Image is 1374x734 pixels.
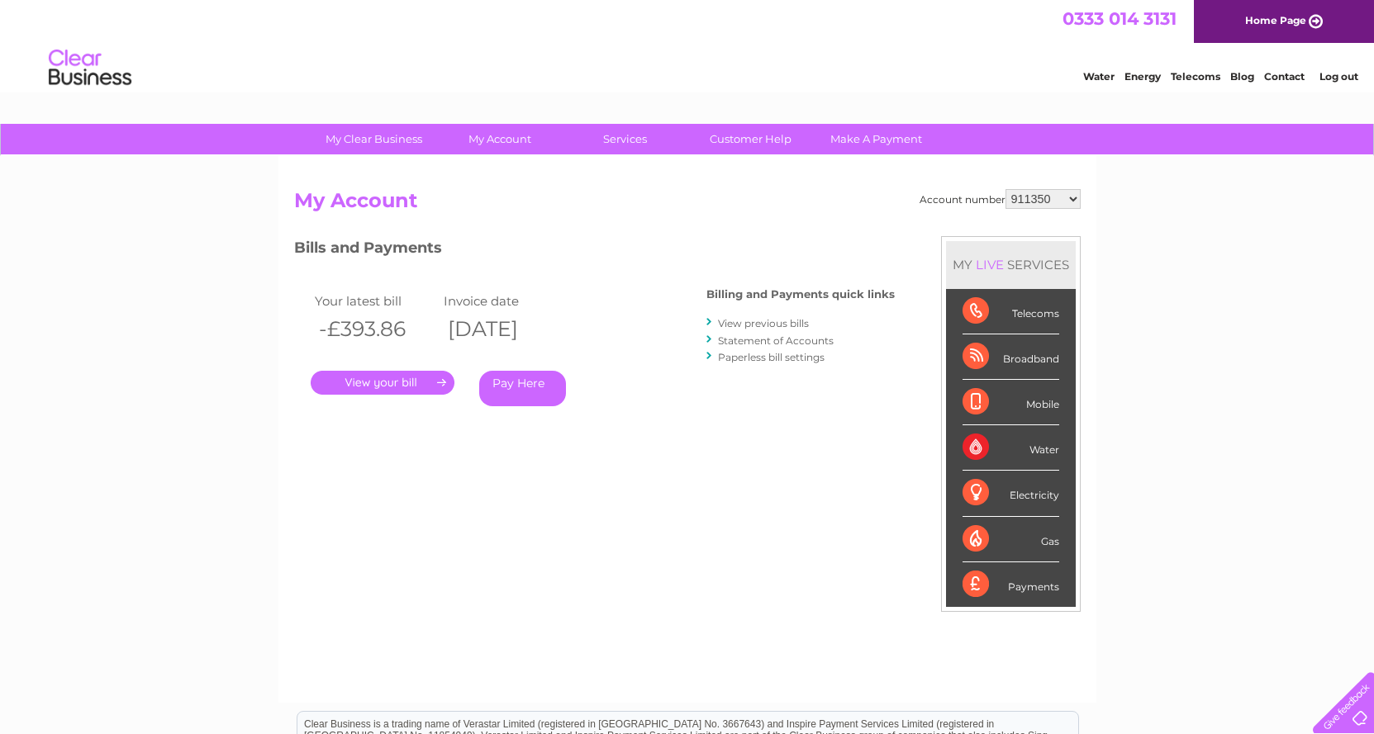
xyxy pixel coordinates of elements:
[963,334,1059,380] div: Broadband
[1319,70,1358,83] a: Log out
[1171,70,1220,83] a: Telecoms
[963,289,1059,334] div: Telecoms
[718,351,825,363] a: Paperless bill settings
[706,288,895,301] h4: Billing and Payments quick links
[297,9,1078,80] div: Clear Business is a trading name of Verastar Limited (registered in [GEOGRAPHIC_DATA] No. 3667643...
[963,562,1059,607] div: Payments
[431,124,568,154] a: My Account
[963,517,1059,562] div: Gas
[963,380,1059,425] div: Mobile
[311,371,454,395] a: .
[1230,70,1254,83] a: Blog
[311,312,440,346] th: -£393.86
[479,371,566,406] a: Pay Here
[972,257,1007,272] div: LIVE
[946,241,1076,288] div: MY SERVICES
[1124,70,1161,83] a: Energy
[440,312,568,346] th: [DATE]
[306,124,442,154] a: My Clear Business
[294,189,1081,220] h2: My Account
[311,290,440,312] td: Your latest bill
[557,124,693,154] a: Services
[1063,8,1177,29] a: 0333 014 3131
[920,189,1081,209] div: Account number
[1083,70,1115,83] a: Water
[808,124,944,154] a: Make A Payment
[682,124,819,154] a: Customer Help
[718,334,834,347] a: Statement of Accounts
[440,290,568,312] td: Invoice date
[963,425,1059,471] div: Water
[294,236,895,265] h3: Bills and Payments
[718,317,809,329] a: View previous bills
[1264,70,1305,83] a: Contact
[48,43,132,93] img: logo.png
[963,471,1059,516] div: Electricity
